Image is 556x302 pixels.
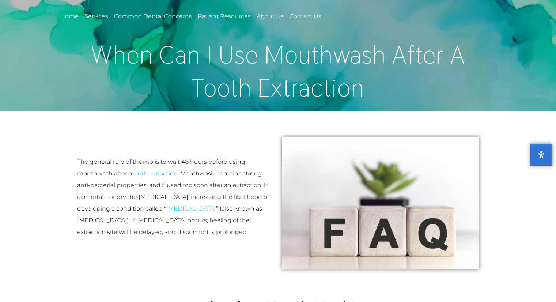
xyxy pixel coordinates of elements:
[530,144,552,166] button: Open Accessibility Panel
[197,8,252,25] a: Patient Resources
[282,137,479,269] img: Frequently asked questions
[113,8,193,25] a: Common Dental Concerns
[288,8,322,25] a: Contact Us
[132,170,178,177] a: tooth extraction
[59,8,382,25] nav: Menu
[256,8,285,25] a: About Us
[59,8,80,25] a: Home
[77,156,275,238] p: The general rule of thumb is to wait 48 hours before using mouthwash after a . Mouthwash contains...
[166,205,216,212] a: [MEDICAL_DATA]
[73,38,483,104] h1: When Can I Use Mouthwash After A Tooth Extraction
[83,8,109,25] a: Services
